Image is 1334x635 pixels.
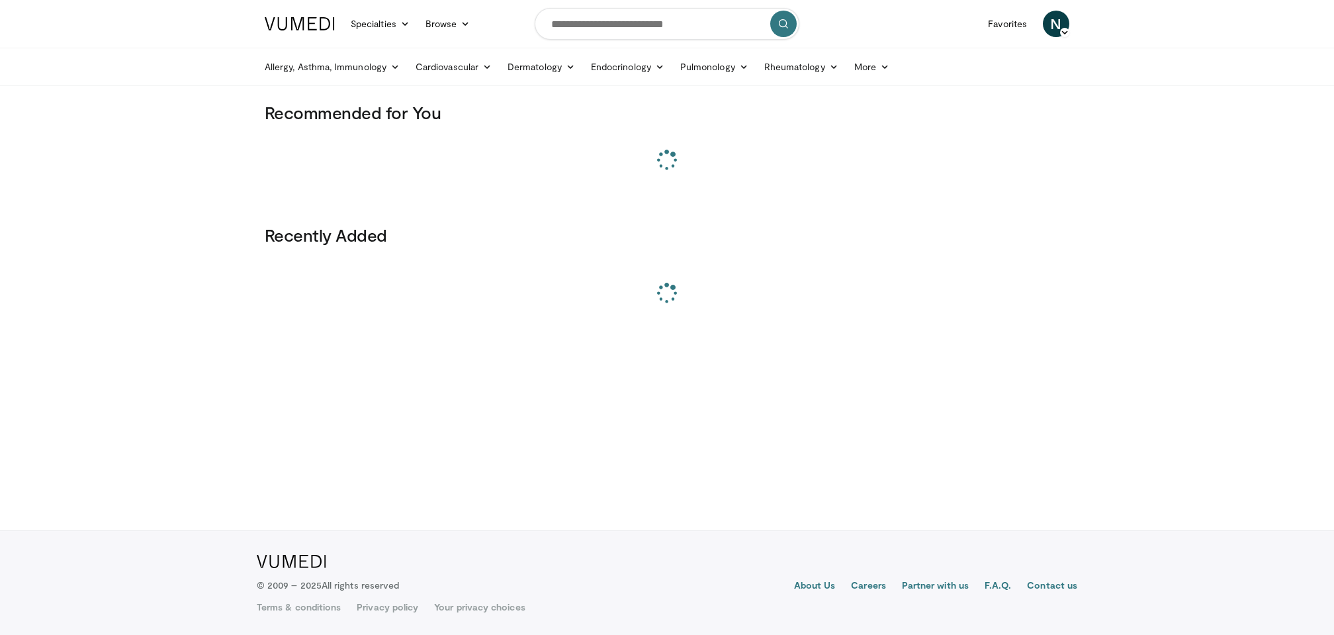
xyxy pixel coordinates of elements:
a: Careers [851,579,886,595]
h3: Recently Added [265,224,1069,246]
a: Dermatology [500,54,583,80]
a: Contact us [1027,579,1077,595]
p: © 2009 – 2025 [257,579,399,592]
a: Browse [418,11,478,37]
a: Privacy policy [357,601,418,614]
input: Search topics, interventions [535,8,799,40]
a: Pulmonology [672,54,756,80]
a: Endocrinology [583,54,672,80]
a: Favorites [980,11,1035,37]
a: F.A.Q. [985,579,1011,595]
a: Partner with us [902,579,969,595]
a: About Us [794,579,836,595]
a: Specialties [343,11,418,37]
a: Terms & conditions [257,601,341,614]
span: All rights reserved [322,579,399,591]
a: More [846,54,897,80]
img: VuMedi Logo [257,555,326,568]
a: Your privacy choices [434,601,525,614]
h3: Recommended for You [265,102,1069,123]
a: Allergy, Asthma, Immunology [257,54,408,80]
a: N [1043,11,1069,37]
a: Rheumatology [756,54,846,80]
img: VuMedi Logo [265,17,335,30]
a: Cardiovascular [408,54,500,80]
